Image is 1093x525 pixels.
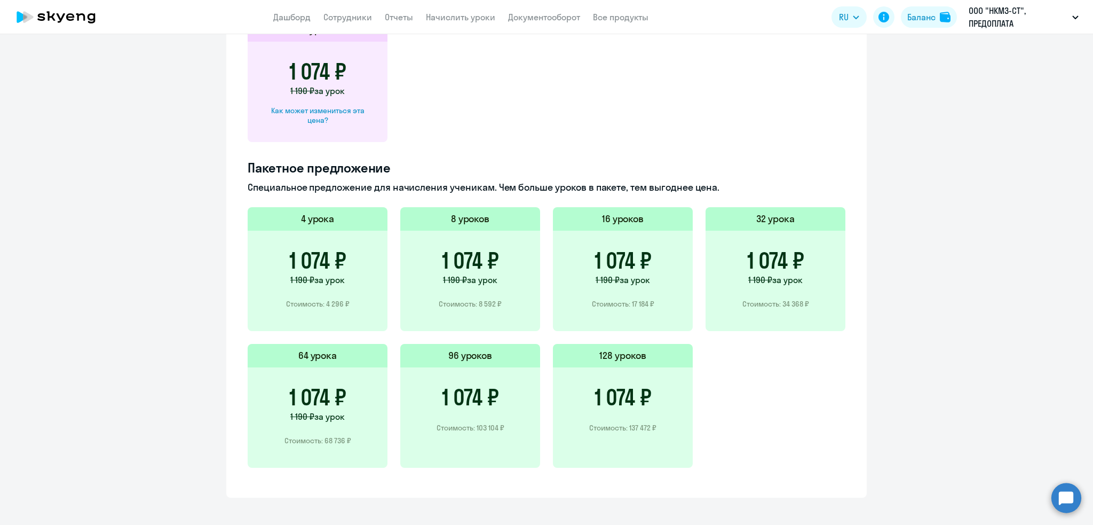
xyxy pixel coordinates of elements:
[901,6,957,28] button: Балансbalance
[448,349,493,363] h5: 96 уроков
[589,423,656,433] p: Стоимость: 137 472 ₽
[592,299,654,309] p: Стоимость: 17 184 ₽
[748,275,772,285] span: 1 190 ₽
[595,385,652,410] h3: 1 074 ₽
[467,275,497,285] span: за урок
[599,349,646,363] h5: 128 уроков
[298,349,337,363] h5: 64 урока
[742,299,809,309] p: Стоимость: 34 368 ₽
[284,436,351,445] p: Стоимость: 68 736 ₽
[620,275,650,285] span: за урок
[593,12,648,22] a: Все продукты
[595,248,652,273] h3: 1 074 ₽
[265,106,370,125] div: Как может измениться эта цена?
[248,181,845,194] p: Специальное предложение для начисления ученикам. Чем больше уроков в пакете, тем выгоднее цена.
[426,12,495,22] a: Начислить уроки
[596,275,620,285] span: 1 190 ₽
[442,385,499,410] h3: 1 074 ₽
[907,11,936,23] div: Баланс
[451,212,490,226] h5: 8 уроков
[747,248,804,273] h3: 1 074 ₽
[772,275,803,285] span: за урок
[289,59,346,84] h3: 1 074 ₽
[301,212,335,226] h5: 4 урока
[290,275,314,285] span: 1 190 ₽
[273,12,311,22] a: Дашборд
[963,4,1084,30] button: ООО "НКМЗ-СТ", ПРЕДОПЛАТА
[314,275,345,285] span: за урок
[286,299,350,309] p: Стоимость: 4 296 ₽
[290,85,314,96] span: 1 190 ₽
[290,411,314,422] span: 1 190 ₽
[831,6,867,28] button: RU
[439,299,502,309] p: Стоимость: 8 592 ₽
[385,12,413,22] a: Отчеты
[248,159,845,176] h4: Пакетное предложение
[940,12,951,22] img: balance
[969,4,1068,30] p: ООО "НКМЗ-СТ", ПРЕДОПЛАТА
[314,411,345,422] span: за урок
[442,248,499,273] h3: 1 074 ₽
[289,248,346,273] h3: 1 074 ₽
[314,85,345,96] span: за урок
[443,275,467,285] span: 1 190 ₽
[839,11,849,23] span: RU
[756,212,795,226] h5: 32 урока
[323,12,372,22] a: Сотрудники
[437,423,504,433] p: Стоимость: 103 104 ₽
[508,12,580,22] a: Документооборот
[602,212,644,226] h5: 16 уроков
[289,385,346,410] h3: 1 074 ₽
